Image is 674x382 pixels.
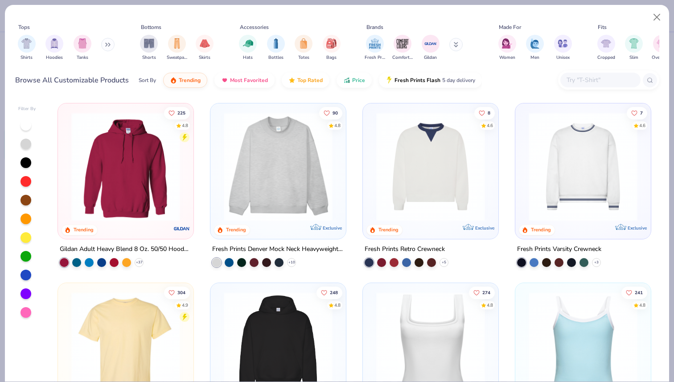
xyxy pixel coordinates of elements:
[182,302,189,308] div: 4.9
[499,54,515,61] span: Women
[21,54,33,61] span: Shirts
[45,35,63,61] div: filter for Hoodies
[652,54,672,61] span: Oversized
[182,122,189,129] div: 4.8
[649,9,666,26] button: Close
[196,35,214,61] button: filter button
[499,23,521,31] div: Made For
[173,220,191,238] img: Gildan logo
[74,35,91,61] div: filter for Tanks
[597,35,615,61] button: filter button
[352,77,365,84] span: Price
[144,38,154,49] img: Shorts Image
[556,54,570,61] span: Unisex
[627,107,647,119] button: Like
[639,302,645,308] div: 4.8
[554,35,572,61] div: filter for Unisex
[652,35,672,61] div: filter for Oversized
[379,73,482,88] button: Fresh Prints Flash5 day delivery
[475,225,494,231] span: Exclusive
[487,302,493,308] div: 4.8
[167,35,187,61] div: filter for Sweatpants
[424,37,437,50] img: Gildan Image
[474,107,495,119] button: Like
[15,75,129,86] div: Browse All Customizable Products
[67,112,185,221] img: 01756b78-01f6-4cc6-8d8a-3c30c1a0c8ac
[554,35,572,61] button: filter button
[333,111,338,115] span: 90
[488,111,490,115] span: 8
[167,54,187,61] span: Sweatpants
[74,35,91,61] button: filter button
[469,286,495,299] button: Like
[558,38,568,49] img: Unisex Image
[323,35,341,61] button: filter button
[319,107,342,119] button: Like
[178,290,186,295] span: 304
[629,38,639,49] img: Slim Image
[60,244,192,255] div: Gildan Adult Heavy Blend 8 Oz. 50/50 Hooded Sweatshirt
[179,77,201,84] span: Trending
[298,54,309,61] span: Totes
[368,37,382,50] img: Fresh Prints Image
[365,244,445,255] div: Fresh Prints Retro Crewneck
[392,35,413,61] div: filter for Comfort Colors
[199,54,210,61] span: Skirts
[392,54,413,61] span: Comfort Colors
[365,35,385,61] button: filter button
[487,122,493,129] div: 4.6
[297,77,323,84] span: Top Rated
[142,54,156,61] span: Shorts
[239,35,257,61] div: filter for Hats
[139,76,156,84] div: Sort By
[530,38,540,49] img: Men Image
[178,111,186,115] span: 225
[601,38,611,49] img: Cropped Image
[334,122,341,129] div: 4.8
[366,23,383,31] div: Brands
[172,38,182,49] img: Sweatpants Image
[598,23,607,31] div: Fits
[288,260,295,265] span: + 10
[627,225,646,231] span: Exclusive
[240,23,269,31] div: Accessories
[392,35,413,61] button: filter button
[282,73,329,88] button: Top Rated
[170,77,177,84] img: trending.gif
[395,77,440,84] span: Fresh Prints Flash
[46,54,63,61] span: Hoodies
[323,35,341,61] div: filter for Bags
[442,75,475,86] span: 5 day delivery
[530,54,539,61] span: Men
[78,38,87,49] img: Tanks Image
[18,106,36,112] div: Filter By
[566,75,634,85] input: Try "T-Shirt"
[140,35,158,61] button: filter button
[337,73,372,88] button: Price
[326,38,336,49] img: Bags Image
[18,23,30,31] div: Tops
[316,286,342,299] button: Like
[295,35,312,61] div: filter for Totes
[625,35,643,61] div: filter for Slim
[386,77,393,84] img: flash.gif
[214,73,275,88] button: Most Favorited
[196,35,214,61] div: filter for Skirts
[239,35,257,61] button: filter button
[597,54,615,61] span: Cropped
[396,37,409,50] img: Comfort Colors Image
[167,35,187,61] button: filter button
[140,35,158,61] div: filter for Shorts
[621,286,647,299] button: Like
[326,54,337,61] span: Bags
[372,112,489,221] img: 3abb6cdb-110e-4e18-92a0-dbcd4e53f056
[230,77,268,84] span: Most Favorited
[323,225,342,231] span: Exclusive
[77,54,88,61] span: Tanks
[652,35,672,61] button: filter button
[18,35,36,61] button: filter button
[221,77,228,84] img: most_fav.gif
[271,38,281,49] img: Bottles Image
[330,290,338,295] span: 248
[502,38,512,49] img: Women Image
